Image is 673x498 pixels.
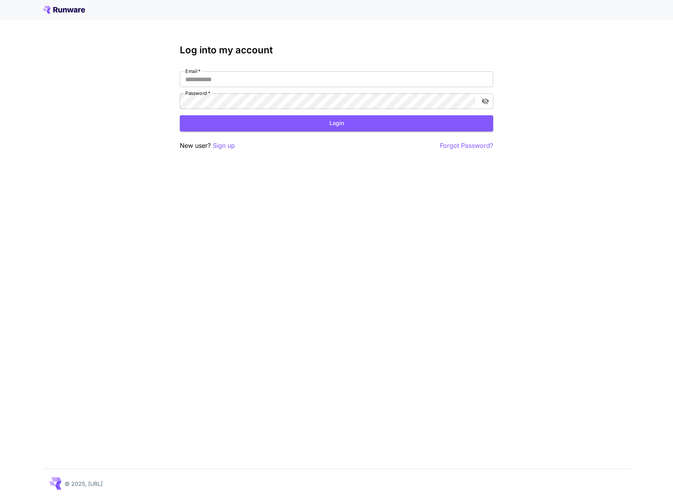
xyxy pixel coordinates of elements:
label: Email [185,68,201,75]
button: Sign up [213,141,235,151]
h3: Log into my account [180,45,493,56]
button: Forgot Password? [440,141,493,151]
button: Login [180,115,493,131]
p: © 2025, [URL] [65,480,103,488]
p: New user? [180,141,235,151]
label: Password [185,90,210,96]
button: toggle password visibility [478,94,492,108]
